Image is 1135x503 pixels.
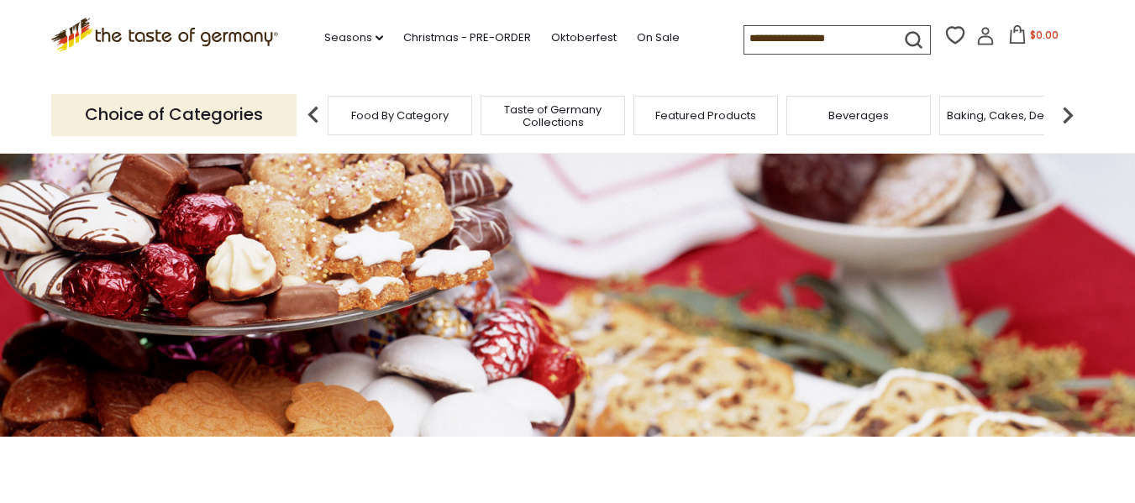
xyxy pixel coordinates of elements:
[655,109,756,122] a: Featured Products
[51,94,297,135] p: Choice of Categories
[828,109,889,122] a: Beverages
[947,109,1077,122] a: Baking, Cakes, Desserts
[403,29,531,47] a: Christmas - PRE-ORDER
[637,29,680,47] a: On Sale
[297,98,330,132] img: previous arrow
[324,29,383,47] a: Seasons
[1030,28,1059,42] span: $0.00
[551,29,617,47] a: Oktoberfest
[998,25,1069,50] button: $0.00
[351,109,449,122] a: Food By Category
[486,103,620,128] a: Taste of Germany Collections
[1051,98,1085,132] img: next arrow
